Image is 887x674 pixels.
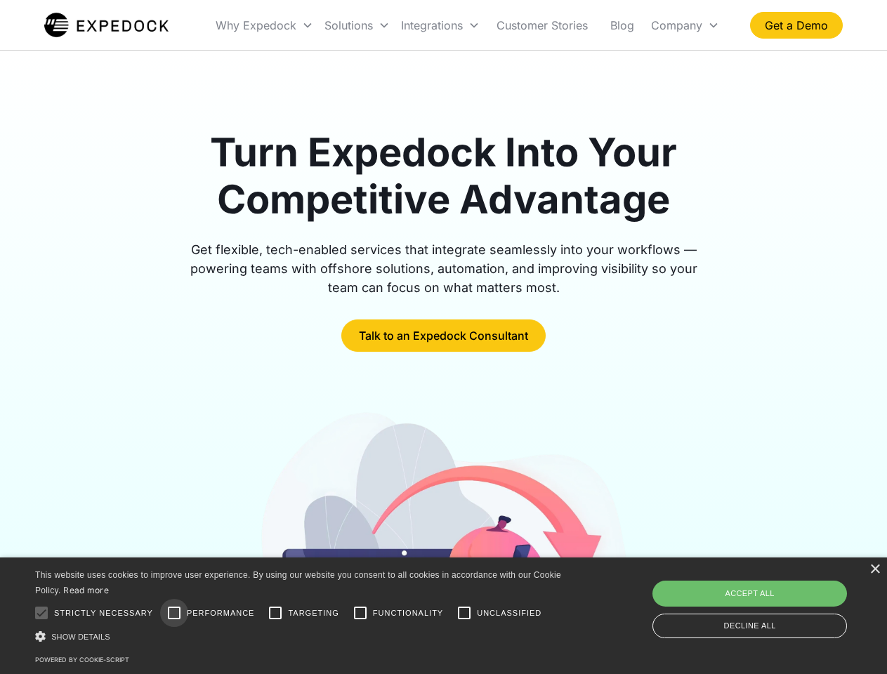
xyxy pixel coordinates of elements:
[174,240,714,297] div: Get flexible, tech-enabled services that integrate seamlessly into your workflows — powering team...
[477,607,541,619] span: Unclassified
[35,629,566,644] div: Show details
[401,18,463,32] div: Integrations
[35,570,561,596] span: This website uses cookies to improve user experience. By using our website you consent to all coo...
[485,1,599,49] a: Customer Stories
[210,1,319,49] div: Why Expedock
[395,1,485,49] div: Integrations
[216,18,296,32] div: Why Expedock
[599,1,645,49] a: Blog
[651,18,702,32] div: Company
[51,633,110,641] span: Show details
[319,1,395,49] div: Solutions
[324,18,373,32] div: Solutions
[63,585,109,595] a: Read more
[750,12,843,39] a: Get a Demo
[44,11,169,39] img: Expedock Logo
[35,656,129,663] a: Powered by cookie-script
[187,607,255,619] span: Performance
[54,607,153,619] span: Strictly necessary
[645,1,725,49] div: Company
[341,319,546,352] a: Talk to an Expedock Consultant
[44,11,169,39] a: home
[174,129,714,223] h1: Turn Expedock Into Your Competitive Advantage
[288,607,339,619] span: Targeting
[653,522,887,674] iframe: Chat Widget
[373,607,443,619] span: Functionality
